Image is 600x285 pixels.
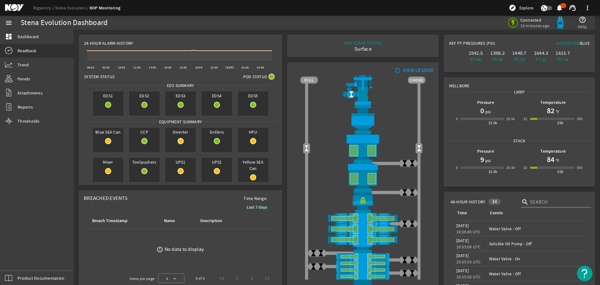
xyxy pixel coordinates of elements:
[300,234,425,245] img: ShearRamOpen.png
[5,33,12,40] mat-icon: dashboard
[521,198,529,206] i: search
[17,104,33,110] span: Reports
[578,23,587,30] span: Help
[91,217,156,224] div: Breach Timestamp
[225,66,234,69] text: [DATE]
[489,271,582,277] div: Water Valve - Off
[300,192,425,213] img: RiserConnectorLock.png
[300,260,425,267] img: PipeRamOpen.png
[93,91,123,100] span: EDS1
[490,210,503,216] div: Events
[243,74,267,80] span: Pod Status
[84,40,133,46] span: 24-Hour Alarm History
[520,17,550,23] span: Connected
[456,253,469,258] legacy-datetime-component: [DATE]
[257,66,264,69] text: 04:00
[530,198,586,206] input: Search
[165,158,196,166] span: UPS1
[149,66,156,69] text: 14:00
[238,158,268,173] span: Yellow SEA Can
[477,148,494,154] b: Pressure
[403,67,434,74] div: VIEW LEGEND
[408,220,416,227] img: ValveClose.png
[133,66,141,69] text: 12:00
[165,82,197,89] span: EDS SUMMARY
[557,169,563,175] div: 250
[401,160,408,167] img: ValveClose.png
[164,66,172,69] text: 16:00
[92,217,127,224] div: Breach Timestamp
[408,269,416,277] img: ValveClose.png
[557,120,563,126] div: 250
[317,263,325,270] img: ValveClose.png
[93,128,123,136] span: Blue SEA Can
[300,105,425,134] img: FlexJoint.png
[477,99,494,105] b: Pressure
[93,158,123,166] span: Mixer
[347,91,355,98] img: Valve2Open.png
[553,50,572,56] div: 1615.7
[579,16,586,23] mat-icon: help_outline
[84,74,114,80] span: System Status
[553,56,572,63] div: PT-14
[310,249,317,257] img: ValveClose.png
[55,5,90,11] a: Stena Evolution
[489,241,582,247] div: Soluble Oil Pump - Off
[199,217,244,224] div: Description
[303,145,310,152] img: Valve2Open.png
[480,155,484,165] h1: 9
[165,128,196,136] span: Diverter
[408,256,416,264] img: ValveClose.png
[202,128,232,136] span: Drillers
[556,4,563,12] mat-icon: notifications
[242,66,249,69] text: 02:00
[344,46,381,52] div: Surface
[300,253,425,260] img: PipeRamOpen.png
[84,195,127,201] span: Breached Events
[510,56,529,63] div: PT-10
[456,116,458,122] div: 0
[202,91,232,100] span: EDS4
[157,119,204,125] span: Equipment Summary
[408,160,416,167] img: ValveClose.png
[300,267,425,273] img: PipeRamOpen.png
[540,148,566,154] b: Temperature
[480,106,484,116] h1: 0
[577,116,583,122] div: 350
[90,5,121,11] a: BOP Monitoring
[317,249,325,257] img: ValveClose.png
[130,276,156,282] div: Items per page:
[202,158,232,166] span: UPS2
[547,106,554,116] h1: 82
[17,118,40,124] span: Thresholds
[5,19,12,27] mat-icon: menu
[300,224,425,234] img: ShearRamOpen.png
[519,5,533,11] span: Explore
[520,23,550,28] span: 13 minutes ago
[580,40,590,46] span: Blue
[310,263,317,270] img: ValveClose.png
[165,91,196,100] span: EDS3
[87,66,94,69] text: 06:00
[415,145,423,152] img: Valve2Open.png
[21,20,107,26] div: Stena Evolution Dashboard
[408,189,416,196] img: ValveClose.png
[17,62,29,68] span: Trend
[247,204,267,210] b: Last 7 days
[164,217,175,224] div: Name
[129,91,160,100] span: EDS2
[484,109,491,115] span: psi
[466,56,485,63] div: PT-06
[456,238,469,243] legacy-datetime-component: [DATE]
[484,157,491,164] span: psi
[489,210,580,216] div: Events
[506,3,536,13] button: Explore
[300,245,425,253] img: BopBodyShearBottom.png
[489,226,582,232] div: Water Valve - Off
[580,0,595,15] button: more_vert
[180,66,187,69] text: 18:00
[449,40,519,49] div: Key PT Pressures (PSI)
[547,155,554,165] h1: 84
[554,17,567,29] img: Bluepod.svg
[163,217,192,224] div: Name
